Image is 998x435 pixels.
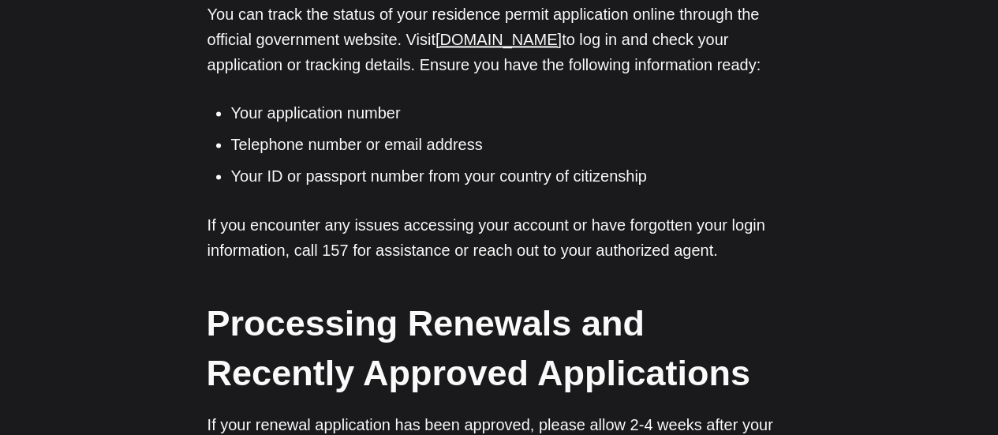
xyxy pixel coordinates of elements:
li: Your ID or passport number from your country of citizenship [231,164,791,188]
p: If you encounter any issues accessing your account or have forgotten your login information, call... [207,212,791,262]
li: Telephone number or email address [231,133,791,156]
p: You can track the status of your residence permit application online through the official governm... [207,2,791,77]
li: Your application number [231,101,791,125]
h2: Processing Renewals and Recently Approved Applications [207,298,791,397]
a: [DOMAIN_NAME] [435,31,562,48]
